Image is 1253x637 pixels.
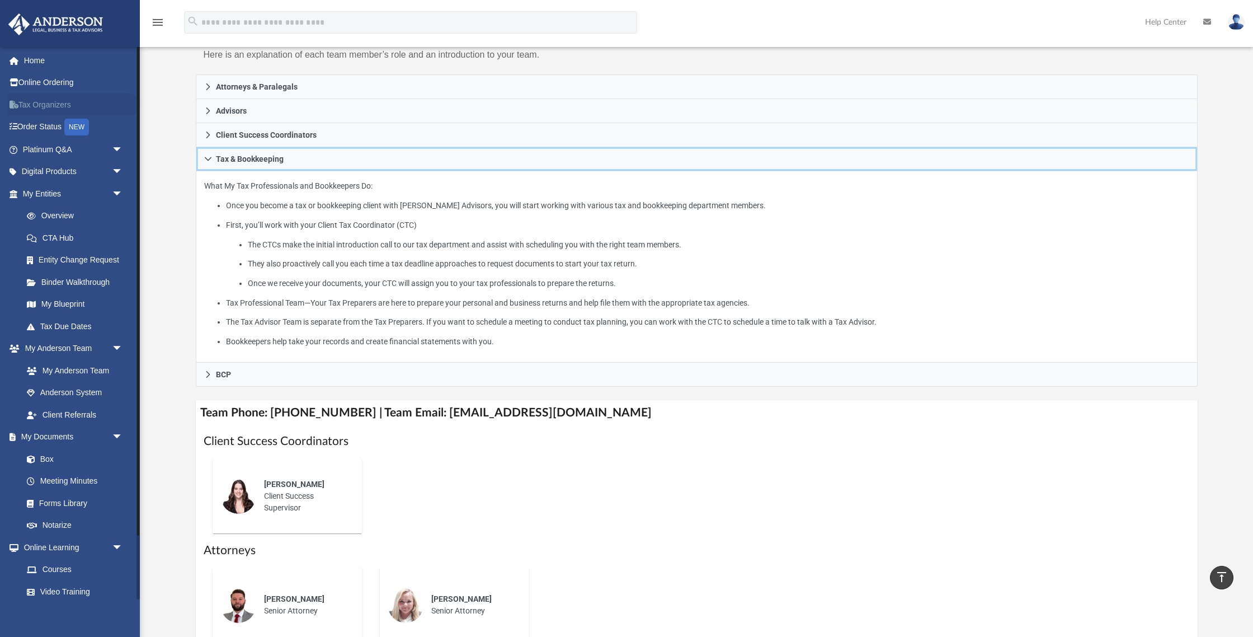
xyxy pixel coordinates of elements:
[1215,570,1228,584] i: vertical_align_top
[8,426,134,448] a: My Documentsarrow_drop_down
[5,13,106,35] img: Anderson Advisors Platinum Portal
[8,138,140,161] a: Platinum Q&Aarrow_drop_down
[64,119,89,135] div: NEW
[196,400,1198,425] h4: Team Phone: [PHONE_NUMBER] | Team Email: [EMAIL_ADDRESS][DOMAIN_NAME]
[112,536,134,559] span: arrow_drop_down
[248,277,1189,291] li: Once we receive your documents, your CTC will assign you to your tax professionals to prepare the...
[8,161,140,183] a: Digital Productsarrow_drop_down
[8,72,140,94] a: Online Ordering
[187,15,199,27] i: search
[16,359,129,382] a: My Anderson Team
[16,559,134,581] a: Courses
[16,382,134,404] a: Anderson System
[264,480,324,489] span: [PERSON_NAME]
[16,514,134,537] a: Notarize
[204,47,689,63] p: Here is an explanation of each team member’s role and an introduction to your team.
[8,49,140,72] a: Home
[16,448,129,470] a: Box
[16,293,134,316] a: My Blueprint
[16,271,140,293] a: Binder Walkthrough
[431,594,492,603] span: [PERSON_NAME]
[112,161,134,184] span: arrow_drop_down
[216,107,247,115] span: Advisors
[216,83,298,91] span: Attorneys & Paralegals
[8,93,140,116] a: Tax Organizers
[16,492,129,514] a: Forms Library
[226,296,1189,310] li: Tax Professional Team—Your Tax Preparers are here to prepare your personal and business returns a...
[216,131,317,139] span: Client Success Coordinators
[220,478,256,514] img: thumbnail
[1228,14,1245,30] img: User Pic
[16,227,140,249] a: CTA Hub
[248,257,1189,271] li: They also proactively call you each time a tax deadline approaches to request documents to start ...
[388,587,423,623] img: thumbnail
[16,404,134,426] a: Client Referrals
[1210,566,1233,589] a: vertical_align_top
[226,218,1189,291] li: First, you’ll work with your Client Tax Coordinator (CTC)
[196,74,1198,99] a: Attorneys & Paralegals
[226,199,1189,213] li: Once you become a tax or bookkeeping client with [PERSON_NAME] Advisors, you will start working w...
[151,21,164,29] a: menu
[8,116,140,139] a: Order StatusNEW
[16,315,140,338] a: Tax Due Dates
[196,123,1198,147] a: Client Success Coordinators
[112,426,134,449] span: arrow_drop_down
[8,338,134,360] a: My Anderson Teamarrow_drop_down
[220,587,256,623] img: thumbnail
[196,363,1198,387] a: BCP
[204,179,1189,348] p: What My Tax Professionals and Bookkeepers Do:
[216,371,231,378] span: BCP
[196,171,1198,363] div: Tax & Bookkeeping
[16,580,129,603] a: Video Training
[8,182,140,205] a: My Entitiesarrow_drop_down
[204,542,1190,559] h1: Attorneys
[16,205,140,227] a: Overview
[112,338,134,360] span: arrow_drop_down
[264,594,324,603] span: [PERSON_NAME]
[256,586,354,625] div: Senior Attorney
[216,155,284,163] span: Tax & Bookkeeping
[196,147,1198,171] a: Tax & Bookkeeping
[151,16,164,29] i: menu
[226,335,1189,349] li: Bookkeepers help take your records and create financial statements with you.
[196,99,1198,123] a: Advisors
[256,471,354,522] div: Client Success Supervisor
[423,586,521,625] div: Senior Attorney
[8,536,134,559] a: Online Learningarrow_drop_down
[204,433,1190,449] h1: Client Success Coordinators
[16,249,140,271] a: Entity Change Request
[16,470,134,493] a: Meeting Minutes
[226,315,1189,329] li: The Tax Advisor Team is separate from the Tax Preparers. If you want to schedule a meeting to con...
[248,238,1189,252] li: The CTCs make the initial introduction call to our tax department and assist with scheduling you ...
[112,182,134,205] span: arrow_drop_down
[112,138,134,161] span: arrow_drop_down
